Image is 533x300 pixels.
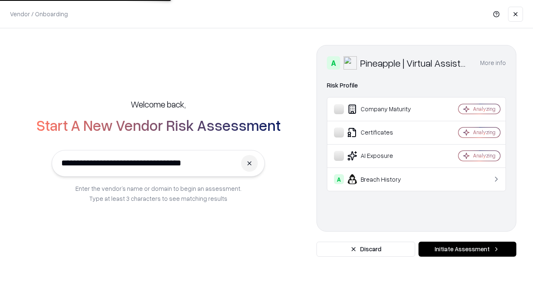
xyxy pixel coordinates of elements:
[344,56,357,70] img: Pineapple | Virtual Assistant Agency
[10,10,68,18] p: Vendor / Onboarding
[480,55,506,70] button: More info
[327,80,506,90] div: Risk Profile
[473,152,496,159] div: Analyzing
[316,242,415,257] button: Discard
[334,127,433,137] div: Certificates
[36,117,281,133] h2: Start A New Vendor Risk Assessment
[334,174,433,184] div: Breach History
[327,56,340,70] div: A
[334,104,433,114] div: Company Maturity
[75,183,242,203] p: Enter the vendor’s name or domain to begin an assessment. Type at least 3 characters to see match...
[473,129,496,136] div: Analyzing
[334,151,433,161] div: AI Exposure
[418,242,516,257] button: Initiate Assessment
[360,56,470,70] div: Pineapple | Virtual Assistant Agency
[473,105,496,112] div: Analyzing
[131,98,186,110] h5: Welcome back,
[334,174,344,184] div: A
